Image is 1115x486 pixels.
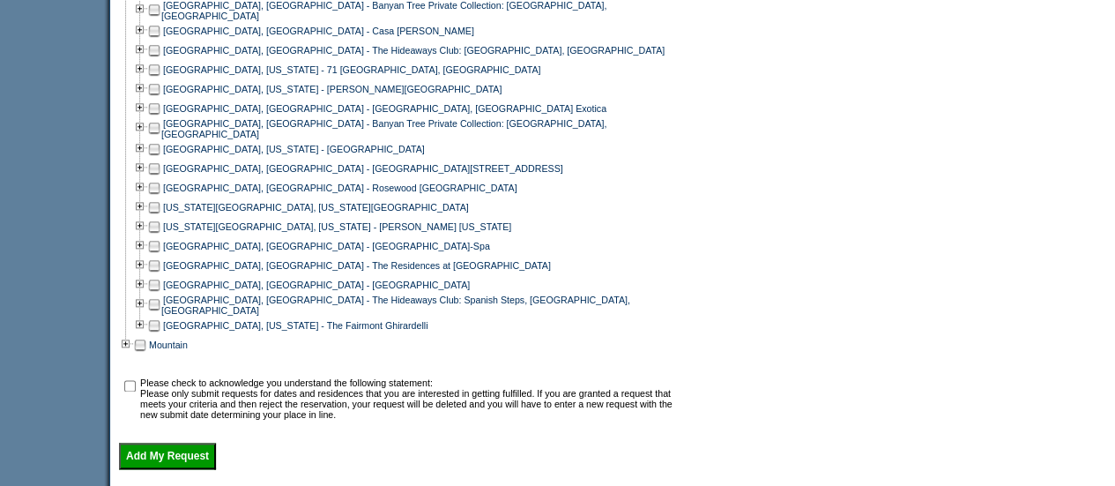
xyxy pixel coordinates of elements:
a: [GEOGRAPHIC_DATA], [GEOGRAPHIC_DATA] - Rosewood [GEOGRAPHIC_DATA] [163,183,517,193]
a: [GEOGRAPHIC_DATA], [US_STATE] - [PERSON_NAME][GEOGRAPHIC_DATA] [163,84,502,94]
a: [GEOGRAPHIC_DATA], [GEOGRAPHIC_DATA] - Banyan Tree Private Collection: [GEOGRAPHIC_DATA], [GEOGRA... [161,118,606,139]
a: [GEOGRAPHIC_DATA], [GEOGRAPHIC_DATA] - The Hideaways Club: [GEOGRAPHIC_DATA], [GEOGRAPHIC_DATA] [163,45,665,56]
a: [GEOGRAPHIC_DATA], [GEOGRAPHIC_DATA] - [GEOGRAPHIC_DATA][STREET_ADDRESS] [163,163,563,174]
a: [GEOGRAPHIC_DATA], [GEOGRAPHIC_DATA] - [GEOGRAPHIC_DATA], [GEOGRAPHIC_DATA] Exotica [163,103,606,114]
a: [GEOGRAPHIC_DATA], [GEOGRAPHIC_DATA] - [GEOGRAPHIC_DATA] [163,280,470,290]
a: Mountain [149,340,188,350]
a: [GEOGRAPHIC_DATA], [US_STATE] - The Fairmont Ghirardelli [163,320,427,331]
input: Add My Request [119,443,216,469]
a: [GEOGRAPHIC_DATA], [GEOGRAPHIC_DATA] - Casa [PERSON_NAME] [163,26,474,36]
a: [GEOGRAPHIC_DATA], [GEOGRAPHIC_DATA] - [GEOGRAPHIC_DATA]-Spa [163,241,490,251]
a: [US_STATE][GEOGRAPHIC_DATA], [US_STATE][GEOGRAPHIC_DATA] [163,202,469,213]
a: [GEOGRAPHIC_DATA], [GEOGRAPHIC_DATA] - The Residences at [GEOGRAPHIC_DATA] [163,260,551,271]
td: Please check to acknowledge you understand the following statement: Please only submit requests f... [140,378,677,420]
a: [GEOGRAPHIC_DATA], [GEOGRAPHIC_DATA] - The Hideaways Club: Spanish Steps, [GEOGRAPHIC_DATA], [GEO... [161,295,630,316]
a: [US_STATE][GEOGRAPHIC_DATA], [US_STATE] - [PERSON_NAME] [US_STATE] [163,221,511,232]
a: [GEOGRAPHIC_DATA], [US_STATE] - [GEOGRAPHIC_DATA] [163,144,425,154]
a: [GEOGRAPHIC_DATA], [US_STATE] - 71 [GEOGRAPHIC_DATA], [GEOGRAPHIC_DATA] [163,64,540,75]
